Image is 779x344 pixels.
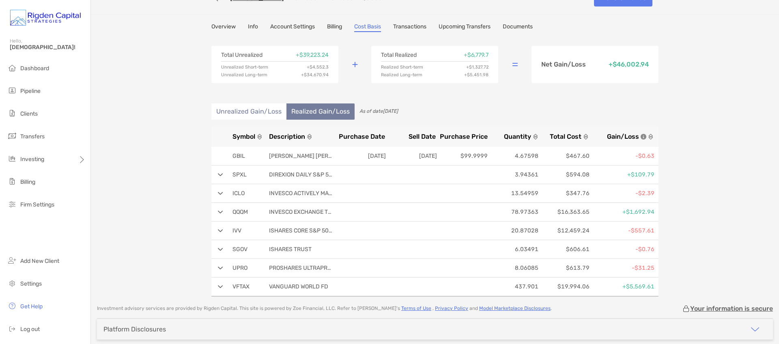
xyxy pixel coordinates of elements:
p: 437.901 [491,282,538,292]
p: PROSHARES ULTRAPRO S&P500 [269,263,334,273]
img: logout icon [7,324,17,333]
p: [DATE] [338,151,386,161]
p: DIREXION DAILY S&P 500 BULL [269,170,334,180]
img: icon arrow [750,325,760,334]
img: add_new_client icon [7,256,17,265]
p: 78.97363 [491,207,538,217]
img: Zoe Logo [10,3,81,32]
span: Gain/Loss [607,133,639,140]
p: 8.06085 [491,263,538,273]
img: billing icon [7,176,17,186]
p: Total Unrealized [221,52,263,58]
a: Privacy Policy [435,305,468,311]
p: +$5,569.61 [593,282,654,292]
div: Platform Disclosures [103,325,166,333]
span: Clients [20,110,38,117]
p: $19,994.06 [542,282,589,292]
p: SGOV [232,244,265,254]
span: Pipeline [20,88,41,95]
span: Transfers [20,133,45,140]
p: 20.87028 [491,226,538,236]
p: -$0.63 [593,151,654,161]
a: Upcoming Transfers [439,23,491,32]
button: Gain/Lossicon info [592,133,654,140]
p: [DATE] [389,151,437,161]
p: -$31.25 [593,263,654,273]
li: Unrealized Gain/Loss [211,103,286,120]
img: arrow open row [218,248,223,251]
p: $594.08 [542,170,589,180]
p: IVV [232,226,265,236]
p: $99.9999 [440,151,488,161]
a: Model Marketplace Disclosures [479,305,551,311]
p: + $5,451.98 [464,73,488,77]
span: Purchase Date [339,133,385,140]
a: Documents [503,23,533,32]
p: + $34,670.94 [301,73,329,77]
p: +$109.79 [593,170,654,180]
p: $12,459.24 [542,226,589,236]
p: SPXL [232,170,265,180]
img: investing icon [7,154,17,163]
span: Investing [20,156,44,163]
a: Info [248,23,258,32]
a: Transactions [393,23,426,32]
p: Your information is secure [690,305,773,312]
img: settings icon [7,278,17,288]
p: -$2.39 [593,188,654,198]
p: 6.03491 [491,244,538,254]
p: Realized Long-term [381,73,422,77]
a: Overview [211,23,236,32]
img: sort [583,134,589,140]
p: [PERSON_NAME] [PERSON_NAME] ETF TRUST [269,151,334,161]
p: -$557.61 [593,226,654,236]
img: arrow open row [218,211,223,214]
span: Billing [20,178,35,185]
p: -$0.76 [593,244,654,254]
p: $606.61 [542,244,589,254]
a: Account Settings [270,23,315,32]
button: Symbol [232,133,266,140]
p: + $46,002.94 [609,61,649,68]
img: sort [533,134,538,140]
span: Add New Client [20,258,59,264]
span: Log out [20,326,40,333]
p: GBIL [232,151,265,161]
img: arrow open row [218,229,223,232]
p: VFTAX [232,282,265,292]
span: [DEMOGRAPHIC_DATA]! [10,44,86,51]
p: QQQM [232,207,265,217]
span: Quantity [504,133,531,140]
p: + $1,327.72 [466,65,488,69]
span: Description [269,133,305,140]
span: Settings [20,280,42,287]
a: Billing [327,23,342,32]
p: UPRO [232,263,265,273]
p: Unrealized Short-term [221,65,268,69]
span: Symbol [232,133,255,140]
img: dashboard icon [7,63,17,73]
p: $16,363.65 [542,207,589,217]
span: Sell Date [409,133,436,140]
button: Purchase Price [439,133,488,140]
p: ISHARES TRUST [269,244,334,254]
p: Total Realized [381,52,417,58]
p: ISHARES CORE S&P 500 ETF [269,226,334,236]
img: icon info [641,134,646,140]
p: $613.79 [542,263,589,273]
p: $467.60 [542,151,589,161]
p: + $6,779.7 [464,52,488,58]
p: 3.94361 [491,170,538,180]
span: Get Help [20,303,43,310]
p: Investment advisory services are provided by Rigden Capital . This site is powered by Zoe Financi... [97,305,552,312]
img: sort [257,134,263,140]
img: get-help icon [7,301,17,311]
button: Description [269,133,335,140]
img: arrow open row [218,267,223,270]
img: transfers icon [7,131,17,141]
img: arrow open row [218,173,223,176]
img: pipeline icon [7,86,17,95]
img: arrow open row [218,192,223,195]
img: clients icon [7,108,17,118]
span: Purchase Price [440,133,488,140]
